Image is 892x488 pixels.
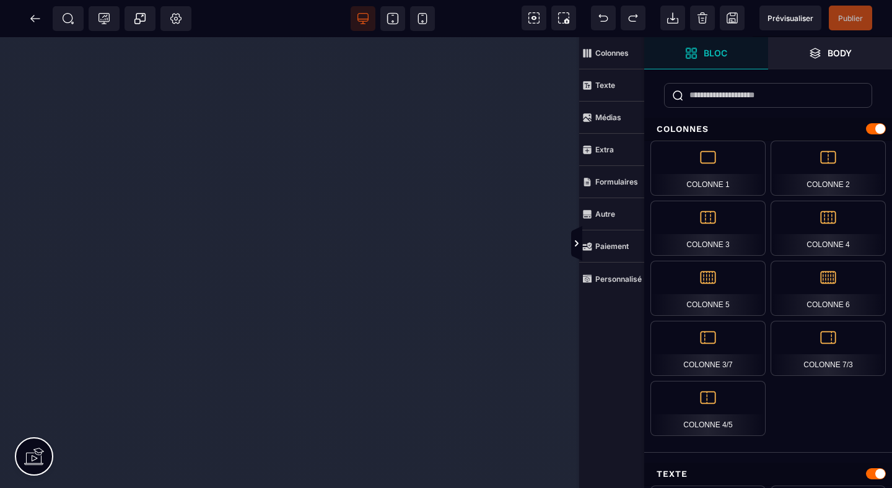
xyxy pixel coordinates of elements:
div: Colonne 1 [650,141,766,196]
span: Créer une alerte modale [125,6,155,31]
span: Capture d'écran [551,6,576,30]
div: Colonne 3 [650,201,766,256]
strong: Autre [595,209,615,219]
strong: Extra [595,145,614,154]
strong: Formulaires [595,177,638,186]
div: Colonne 4/5 [650,381,766,436]
span: Autre [579,198,644,230]
span: Publier [838,14,863,23]
strong: Médias [595,113,621,122]
span: Voir tablette [380,6,405,31]
span: Ouvrir les calques [768,37,892,69]
div: Colonne 2 [771,141,886,196]
strong: Colonnes [595,48,629,58]
span: Personnalisé [579,263,644,295]
span: Réglages Body [170,12,182,25]
span: Voir les composants [522,6,546,30]
span: Voir mobile [410,6,435,31]
div: Colonnes [644,118,892,141]
span: Retour [23,6,48,31]
span: Tracking [98,12,110,25]
span: Texte [579,69,644,102]
div: Colonne 3/7 [650,321,766,376]
span: Favicon [160,6,191,31]
span: Popup [134,12,146,25]
span: Ouvrir les blocs [644,37,768,69]
span: Afficher les vues [644,225,657,263]
span: Aperçu [759,6,821,30]
span: Enregistrer le contenu [829,6,872,30]
span: Importer [660,6,685,30]
strong: Personnalisé [595,274,642,284]
strong: Paiement [595,242,629,251]
strong: Bloc [704,48,727,58]
div: Colonne 4 [771,201,886,256]
span: Extra [579,134,644,166]
span: Défaire [591,6,616,30]
span: Rétablir [621,6,645,30]
div: Colonne 7/3 [771,321,886,376]
strong: Body [828,48,852,58]
span: Enregistrer [720,6,745,30]
div: Colonne 6 [771,261,886,316]
span: Médias [579,102,644,134]
strong: Texte [595,81,615,90]
span: Code de suivi [89,6,120,31]
div: Texte [644,463,892,486]
span: Voir bureau [351,6,375,31]
span: Formulaires [579,166,644,198]
span: Nettoyage [690,6,715,30]
span: SEO [62,12,74,25]
span: Paiement [579,230,644,263]
span: Métadata SEO [53,6,84,31]
div: Colonne 5 [650,261,766,316]
span: Colonnes [579,37,644,69]
span: Prévisualiser [767,14,813,23]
